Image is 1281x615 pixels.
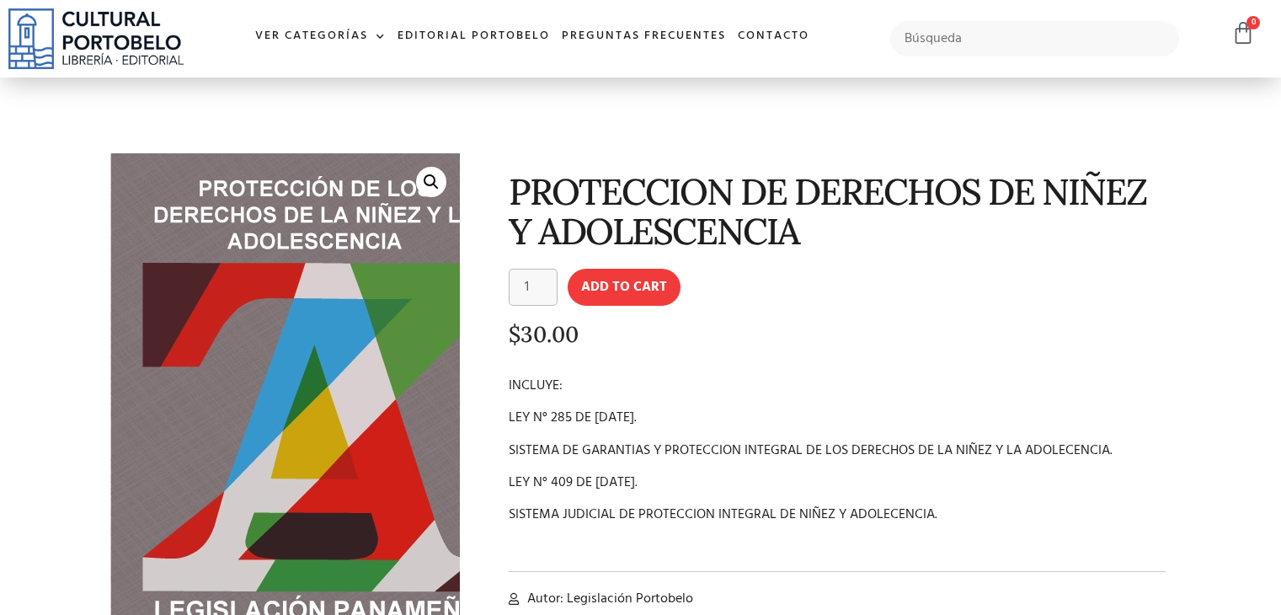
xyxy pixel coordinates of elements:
p: INCLUYE: [509,376,1166,396]
a: 🔍 [416,167,446,197]
p: SISTEMA DE GARANTIAS Y PROTECCION INTEGRAL DE LOS DERECHOS DE LA NIÑEZ Y LA ADOLECENCIA. [509,441,1166,461]
p: LEY N° 409 DE [DATE]. [509,473,1166,493]
a: Preguntas frecuentes [556,19,732,55]
span: Autor: Legislación Portobelo [523,589,693,609]
h1: PROTECCION DE DERECHOS DE NIÑEZ Y ADOLESCENCIA [509,172,1166,252]
a: Editorial Portobelo [392,19,556,55]
a: Contacto [732,19,815,55]
span: $ [509,320,520,348]
p: LEY N° 285 DE [DATE]. [509,408,1166,428]
bdi: 30.00 [509,320,579,348]
p: SISTEMA JUDICIAL DE PROTECCION INTEGRAL DE NIÑEZ Y ADOLECENCIA. [509,505,1166,525]
span: 0 [1246,16,1260,29]
a: 0 [1231,21,1255,45]
button: Add to cart [568,269,681,306]
input: Product quantity [509,269,558,306]
input: Búsqueda [890,21,1179,56]
a: Ver Categorías [249,19,392,55]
